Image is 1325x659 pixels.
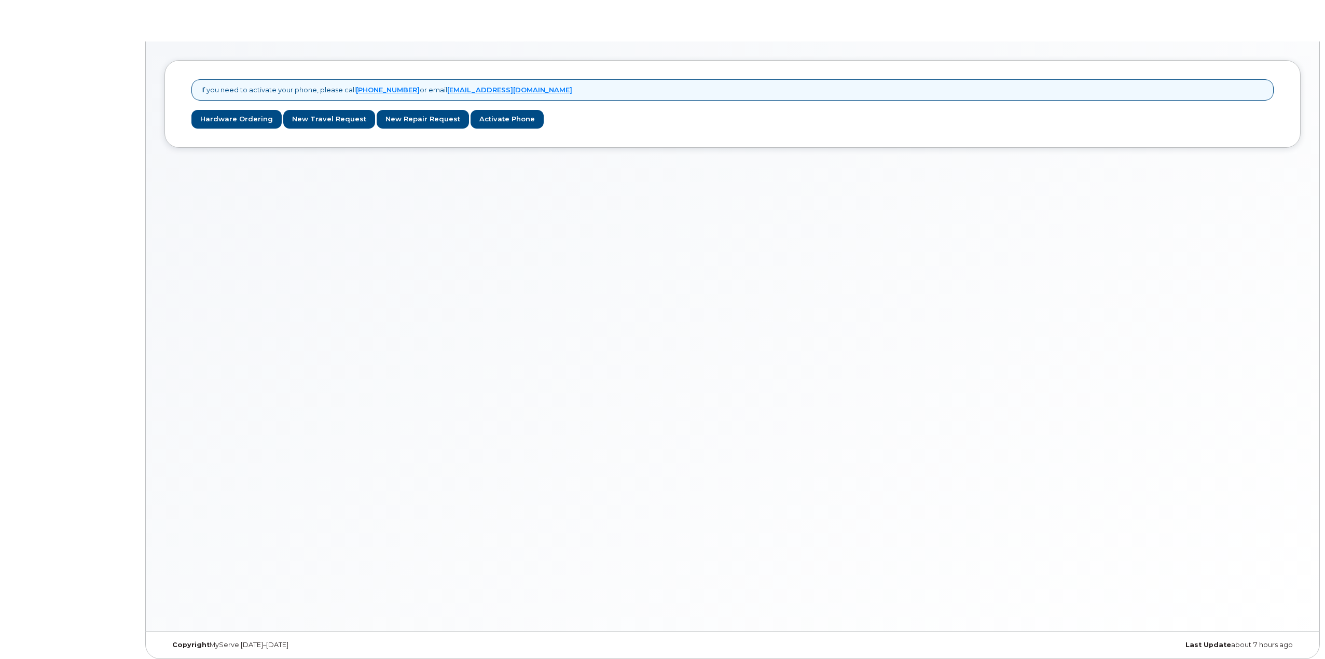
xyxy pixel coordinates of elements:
[447,86,572,94] a: [EMAIL_ADDRESS][DOMAIN_NAME]
[164,641,543,649] div: MyServe [DATE]–[DATE]
[172,641,210,649] strong: Copyright
[283,110,375,129] a: New Travel Request
[471,110,544,129] a: Activate Phone
[1185,641,1231,649] strong: Last Update
[356,86,420,94] a: [PHONE_NUMBER]
[191,110,282,129] a: Hardware Ordering
[201,85,572,95] p: If you need to activate your phone, please call or email
[922,641,1301,649] div: about 7 hours ago
[377,110,469,129] a: New Repair Request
